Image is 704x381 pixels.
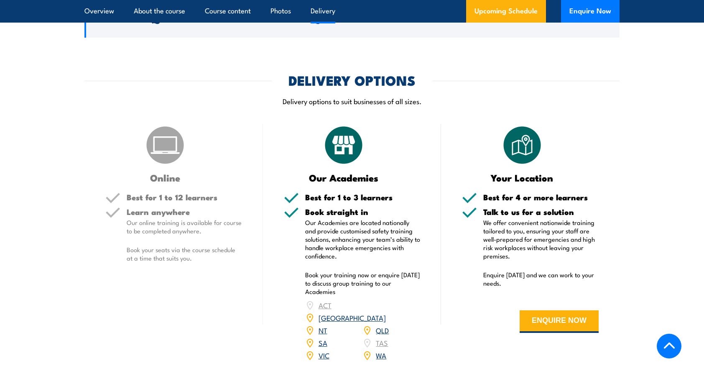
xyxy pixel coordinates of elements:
a: VIC [319,350,329,360]
h3: Online [105,173,225,182]
h2: DELIVERY OPTIONS [288,74,416,86]
h5: Best for 1 to 3 learners [305,193,421,201]
h3: Our Academies [284,173,404,182]
a: SA [319,338,327,348]
p: Our Academies are located nationally and provide customised safety training solutions, enhancing ... [305,218,421,260]
button: ENQUIRE NOW [520,310,599,333]
p: Our online training is available for course to be completed anywhere. [127,218,242,235]
h5: Book straight in [305,208,421,216]
h5: Best for 4 or more learners [483,193,599,201]
h5: Best for 1 to 12 learners [127,193,242,201]
a: NT [319,325,327,335]
a: WA [376,350,386,360]
p: Delivery options to suit businesses of all sizes. [84,96,620,106]
p: We offer convenient nationwide training tailored to you, ensuring your staff are well-prepared fo... [483,218,599,260]
p: Enquire [DATE] and we can work to your needs. [483,271,599,287]
p: Book your seats via the course schedule at a time that suits you. [127,245,242,262]
a: [GEOGRAPHIC_DATA] [319,312,386,322]
h5: Talk to us for a solution [483,208,599,216]
h3: Your Location [462,173,582,182]
a: QLD [376,325,389,335]
h5: Learn anywhere [127,208,242,216]
p: Book your training now or enquire [DATE] to discuss group training to our Academies [305,271,421,296]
